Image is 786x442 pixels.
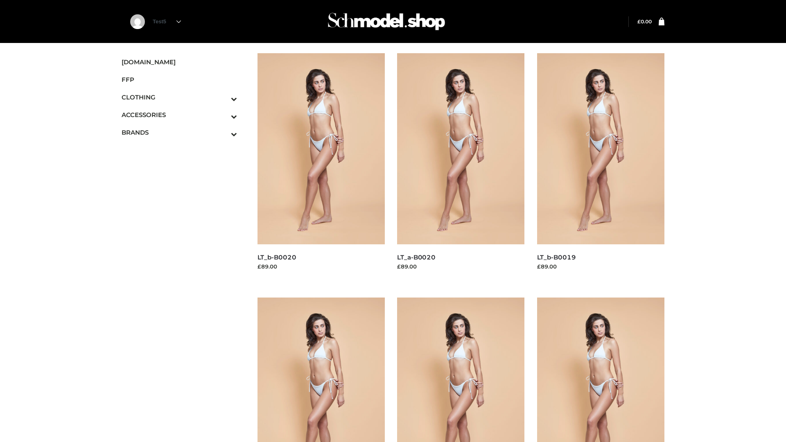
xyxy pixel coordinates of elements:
span: BRANDS [122,128,237,137]
span: CLOTHING [122,92,237,102]
span: £ [637,18,641,25]
a: £0.00 [637,18,652,25]
a: Read more [537,272,567,278]
a: [DOMAIN_NAME] [122,53,237,71]
a: LT_b-B0019 [537,253,576,261]
a: ACCESSORIESToggle Submenu [122,106,237,124]
span: ACCESSORIES [122,110,237,120]
div: £89.00 [397,262,525,271]
button: Toggle Submenu [208,88,237,106]
a: Read more [397,272,427,278]
a: LT_b-B0020 [257,253,296,261]
button: Toggle Submenu [208,124,237,141]
a: Read more [257,272,288,278]
span: [DOMAIN_NAME] [122,57,237,67]
a: LT_a-B0020 [397,253,436,261]
button: Toggle Submenu [208,106,237,124]
a: BRANDSToggle Submenu [122,124,237,141]
a: Test5 [153,18,181,25]
div: £89.00 [257,262,385,271]
span: FFP [122,75,237,84]
div: £89.00 [537,262,665,271]
img: Schmodel Admin 964 [325,5,448,38]
a: CLOTHINGToggle Submenu [122,88,237,106]
a: FFP [122,71,237,88]
bdi: 0.00 [637,18,652,25]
